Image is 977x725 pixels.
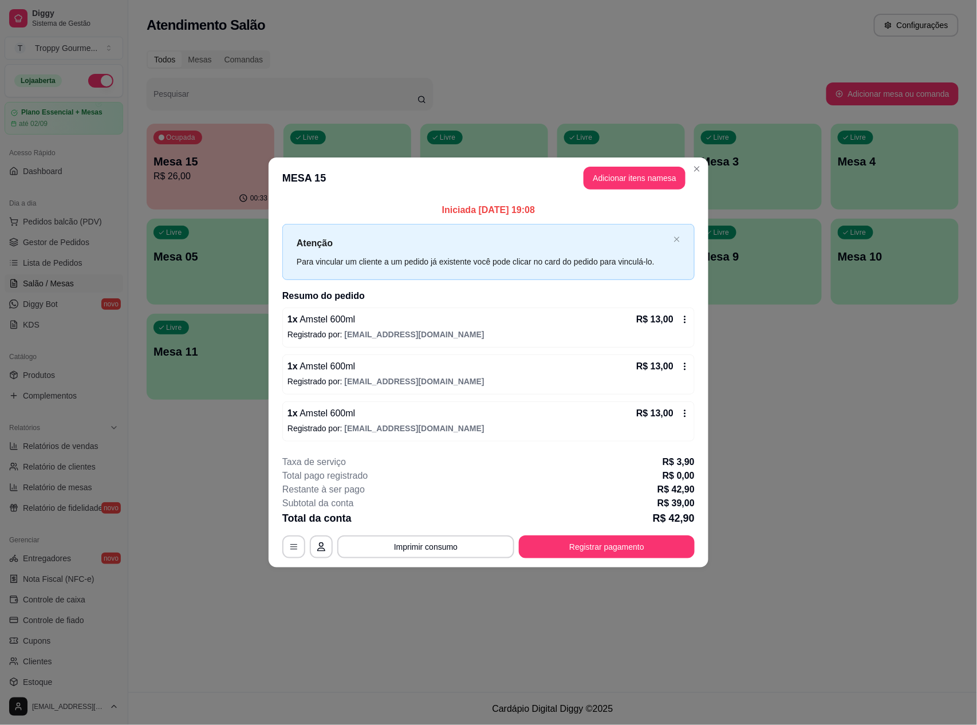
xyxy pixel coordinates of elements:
p: R$ 13,00 [636,313,673,326]
p: R$ 42,90 [653,510,695,526]
p: R$ 3,90 [663,455,695,469]
p: 1 x [287,407,355,420]
h2: Resumo do pedido [282,289,695,303]
span: Amstel 600ml [298,361,355,371]
p: Taxa de serviço [282,455,346,469]
p: R$ 0,00 [663,469,695,483]
p: R$ 39,00 [657,497,695,510]
p: Total da conta [282,510,352,526]
header: MESA 15 [269,157,708,199]
span: [EMAIL_ADDRESS][DOMAIN_NAME] [345,330,484,339]
p: Registrado por: [287,376,690,387]
button: Imprimir consumo [337,535,514,558]
span: [EMAIL_ADDRESS][DOMAIN_NAME] [345,424,484,433]
p: Iniciada [DATE] 19:08 [282,203,695,217]
span: [EMAIL_ADDRESS][DOMAIN_NAME] [345,377,484,386]
button: close [673,236,680,243]
p: R$ 13,00 [636,360,673,373]
p: Restante à ser pago [282,483,365,497]
p: Subtotal da conta [282,497,354,510]
p: Registrado por: [287,423,690,434]
p: Registrado por: [287,329,690,340]
button: Close [688,160,706,178]
p: 1 x [287,360,355,373]
span: Amstel 600ml [298,314,355,324]
p: Atenção [297,236,669,250]
button: Adicionar itens namesa [584,167,686,190]
p: R$ 13,00 [636,407,673,420]
div: Para vincular um cliente a um pedido já existente você pode clicar no card do pedido para vinculá... [297,255,669,268]
p: Total pago registrado [282,469,368,483]
p: R$ 42,90 [657,483,695,497]
p: 1 x [287,313,355,326]
span: Amstel 600ml [298,408,355,418]
button: Registrar pagamento [519,535,695,558]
